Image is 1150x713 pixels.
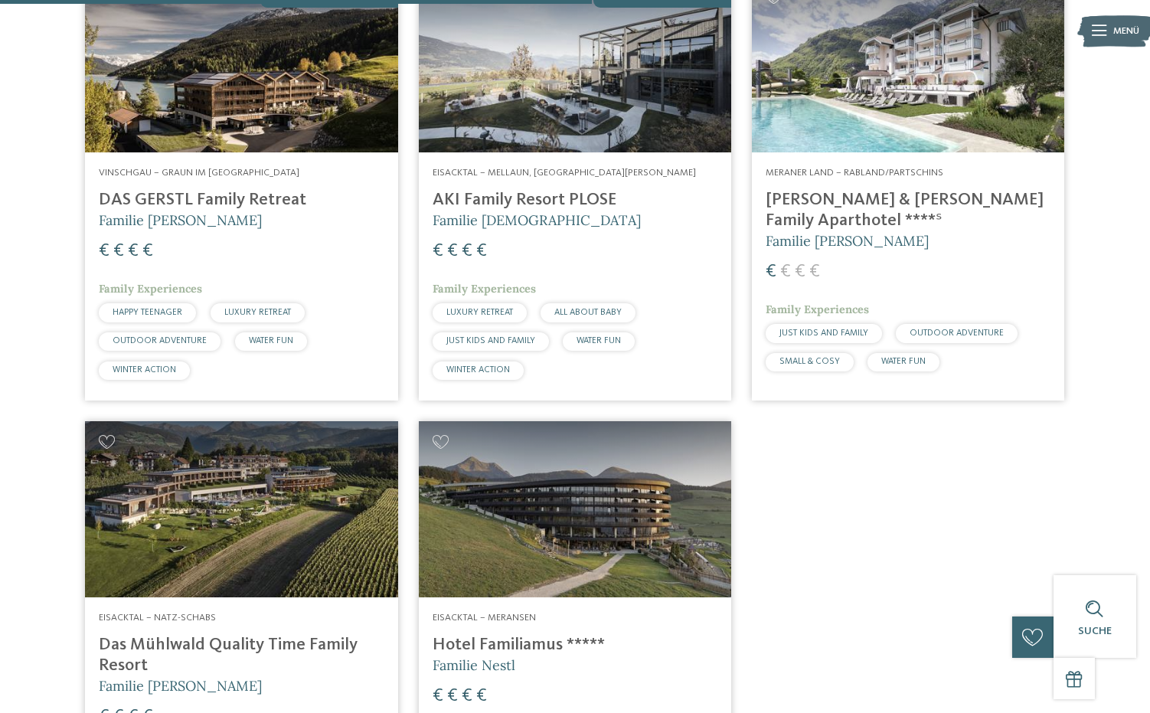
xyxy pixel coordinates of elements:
span: OUTDOOR ADVENTURE [910,329,1004,338]
span: € [795,263,805,281]
span: JUST KIDS AND FAMILY [779,329,868,338]
span: € [99,242,109,260]
h4: DAS GERSTL Family Retreat [99,190,384,211]
span: Vinschgau – Graun im [GEOGRAPHIC_DATA] [99,168,299,178]
span: € [433,242,443,260]
span: € [433,687,443,705]
span: Familie [PERSON_NAME] [99,211,262,229]
span: Family Experiences [766,303,869,316]
span: SMALL & COSY [779,357,840,366]
span: Familie [DEMOGRAPHIC_DATA] [433,211,641,229]
span: WATER FUN [249,336,293,345]
span: € [113,242,124,260]
span: Eisacktal – Mellaun, [GEOGRAPHIC_DATA][PERSON_NAME] [433,168,696,178]
span: Family Experiences [99,282,202,296]
span: WATER FUN [881,357,926,366]
span: WINTER ACTION [446,365,510,374]
img: Familienhotels gesucht? Hier findet ihr die besten! [419,421,731,597]
span: € [476,242,487,260]
span: € [128,242,139,260]
span: € [462,687,472,705]
span: Suche [1078,626,1112,636]
span: Familie Nestl [433,656,515,674]
span: LUXURY RETREAT [224,308,291,317]
span: € [447,242,458,260]
h4: Das Mühlwald Quality Time Family Resort [99,635,384,676]
span: Family Experiences [433,282,536,296]
span: JUST KIDS AND FAMILY [446,336,535,345]
span: € [447,687,458,705]
span: LUXURY RETREAT [446,308,513,317]
h4: [PERSON_NAME] & [PERSON_NAME] Family Aparthotel ****ˢ [766,190,1050,231]
span: HAPPY TEENAGER [113,308,182,317]
span: OUTDOOR ADVENTURE [113,336,207,345]
span: WINTER ACTION [113,365,176,374]
span: € [462,242,472,260]
span: WATER FUN [577,336,621,345]
span: Eisacktal – Natz-Schabs [99,613,216,623]
span: € [142,242,153,260]
span: Familie [PERSON_NAME] [99,677,262,695]
span: € [809,263,820,281]
span: € [780,263,791,281]
span: € [766,263,776,281]
span: ALL ABOUT BABY [554,308,622,317]
img: Familienhotels gesucht? Hier findet ihr die besten! [85,421,397,597]
span: € [476,687,487,705]
span: Meraner Land – Rabland/Partschins [766,168,943,178]
span: Familie [PERSON_NAME] [766,232,929,250]
h4: AKI Family Resort PLOSE [433,190,717,211]
span: Eisacktal – Meransen [433,613,536,623]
